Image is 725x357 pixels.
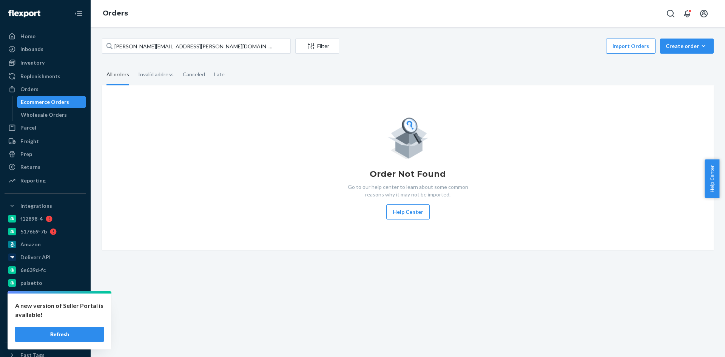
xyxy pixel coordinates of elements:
a: Amazon [5,238,86,250]
a: f12898-4 [5,213,86,225]
a: Add Integration [5,331,86,340]
div: 5176b9-7b [20,228,47,235]
div: Freight [20,138,39,145]
a: [PERSON_NAME] [5,315,86,328]
div: f12898-4 [20,215,43,223]
div: Create order [666,42,708,50]
button: Close Navigation [71,6,86,21]
a: Prep [5,148,86,160]
div: Prep [20,150,32,158]
img: Empty list [387,116,429,159]
button: Refresh [15,327,104,342]
button: Help Center [386,204,430,219]
button: Open notifications [680,6,695,21]
div: All orders [106,65,129,85]
div: Late [214,65,225,84]
a: 6e639d-fc [5,264,86,276]
div: Orders [20,85,39,93]
a: a76299-82 [5,303,86,315]
button: Help Center [705,159,719,198]
a: gnzsuz-v5 [5,290,86,302]
a: Reporting [5,175,86,187]
button: Create order [660,39,714,54]
div: Deliverr API [20,253,51,261]
div: Integrations [20,202,52,210]
div: pulsetto [20,279,42,287]
p: A new version of Seller Portal is available! [15,301,104,319]
div: Invalid address [138,65,174,84]
a: Orders [103,9,128,17]
div: Home [20,32,35,40]
div: Filter [296,42,339,50]
a: Parcel [5,122,86,134]
div: Wholesale Orders [21,111,67,119]
div: Inventory [20,59,45,66]
button: Filter [295,39,339,54]
button: Open account menu [696,6,711,21]
button: Import Orders [606,39,656,54]
ol: breadcrumbs [97,3,134,25]
a: Wholesale Orders [17,109,86,121]
h1: Order Not Found [370,168,446,180]
button: Integrations [5,200,86,212]
div: Parcel [20,124,36,131]
div: Canceled [183,65,205,84]
a: Freight [5,135,86,147]
a: Ecommerce Orders [17,96,86,108]
div: Returns [20,163,40,171]
div: Reporting [20,177,46,184]
img: Flexport logo [8,10,40,17]
div: Inbounds [20,45,43,53]
a: Inventory [5,57,86,69]
button: Open Search Box [663,6,678,21]
div: Replenishments [20,73,60,80]
div: 6e639d-fc [20,266,46,274]
a: Inbounds [5,43,86,55]
a: 5176b9-7b [5,226,86,238]
a: pulsetto [5,277,86,289]
a: Returns [5,161,86,173]
a: Orders [5,83,86,95]
div: Amazon [20,241,41,248]
a: Deliverr API [5,251,86,263]
a: Home [5,30,86,42]
a: Replenishments [5,70,86,82]
div: Ecommerce Orders [21,98,69,106]
input: Search orders [102,39,291,54]
p: Go to our help center to learn about some common reasons why it may not be imported. [342,183,474,198]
